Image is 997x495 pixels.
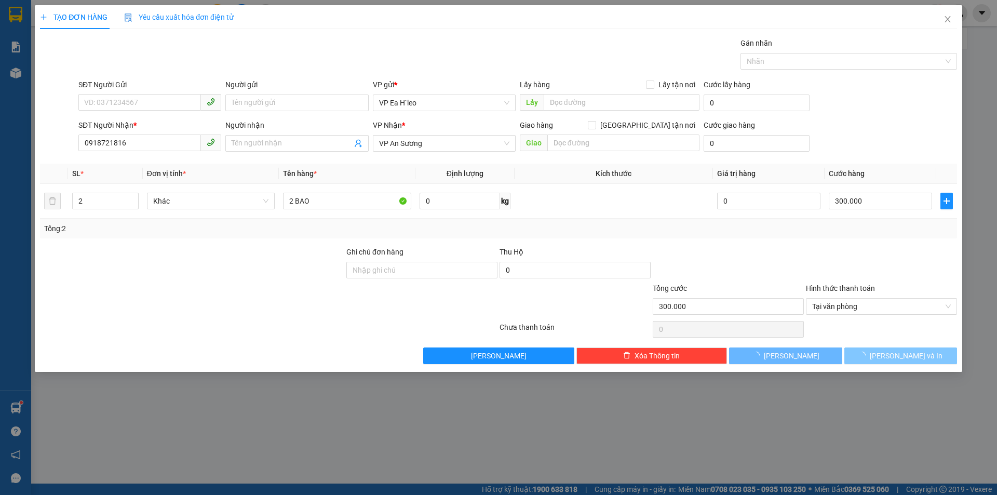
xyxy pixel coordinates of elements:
[812,299,951,314] span: Tại văn phòng
[207,98,215,106] span: phone
[933,5,962,34] button: Close
[78,79,221,90] div: SĐT Người Gửi
[87,67,163,82] div: 30.000
[576,347,727,364] button: deleteXóa Thông tin
[740,39,772,47] label: Gán nhãn
[89,10,114,21] span: Nhận:
[44,193,61,209] button: delete
[373,121,402,129] span: VP Nhận
[520,81,550,89] span: Lấy hàng
[147,169,186,178] span: Đơn vị tính
[471,350,527,362] span: [PERSON_NAME]
[596,119,699,131] span: [GEOGRAPHIC_DATA] tận nơi
[207,138,215,146] span: phone
[9,10,25,21] span: Gửi:
[806,284,875,292] label: Hình thức thanh toán
[500,193,510,209] span: kg
[346,262,497,278] input: Ghi chú đơn hàng
[704,135,810,152] input: Cước giao hàng
[379,95,509,111] span: VP Ea H`leo
[717,169,756,178] span: Giá trị hàng
[858,352,870,359] span: loading
[704,81,750,89] label: Cước lấy hàng
[941,197,952,205] span: plus
[717,193,820,209] input: 0
[124,13,234,21] span: Yêu cầu xuất hóa đơn điện tử
[9,34,82,48] div: 0765888857
[635,350,680,362] span: Xóa Thông tin
[283,193,411,209] input: VD: Bàn, Ghế
[844,347,957,364] button: [PERSON_NAME] và In
[547,135,699,151] input: Dọc đường
[623,352,630,360] span: delete
[704,95,810,111] input: Cước lấy hàng
[729,347,842,364] button: [PERSON_NAME]
[498,322,652,340] div: Chưa thanh toán
[653,284,687,292] span: Tổng cước
[704,121,755,129] label: Cước giao hàng
[829,169,865,178] span: Cước hàng
[654,79,699,90] span: Lấy tận nơi
[225,119,368,131] div: Người nhận
[89,34,161,46] div: Khánh
[89,46,161,61] div: 0935353805
[40,13,107,21] span: TẠO ĐƠN HÀNG
[87,70,102,81] span: CC :
[379,136,509,151] span: VP An Sương
[225,79,368,90] div: Người gửi
[283,169,317,178] span: Tên hàng
[9,9,82,34] div: VP Ea H`leo
[346,248,403,256] label: Ghi chú đơn hàng
[520,135,547,151] span: Giao
[500,248,523,256] span: Thu Hộ
[596,169,631,178] span: Kích thước
[72,169,80,178] span: SL
[752,352,764,359] span: loading
[44,223,385,234] div: Tổng: 2
[940,193,953,209] button: plus
[520,121,553,129] span: Giao hàng
[153,193,269,209] span: Khác
[78,119,221,131] div: SĐT Người Nhận
[764,350,819,362] span: [PERSON_NAME]
[373,79,516,90] div: VP gửi
[124,14,132,22] img: icon
[870,350,942,362] span: [PERSON_NAME] và In
[354,139,362,148] span: user-add
[89,9,161,34] div: VP An Sương
[944,15,952,23] span: close
[40,14,47,21] span: plus
[544,94,699,111] input: Dọc đường
[520,94,544,111] span: Lấy
[423,347,574,364] button: [PERSON_NAME]
[447,169,483,178] span: Định lượng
